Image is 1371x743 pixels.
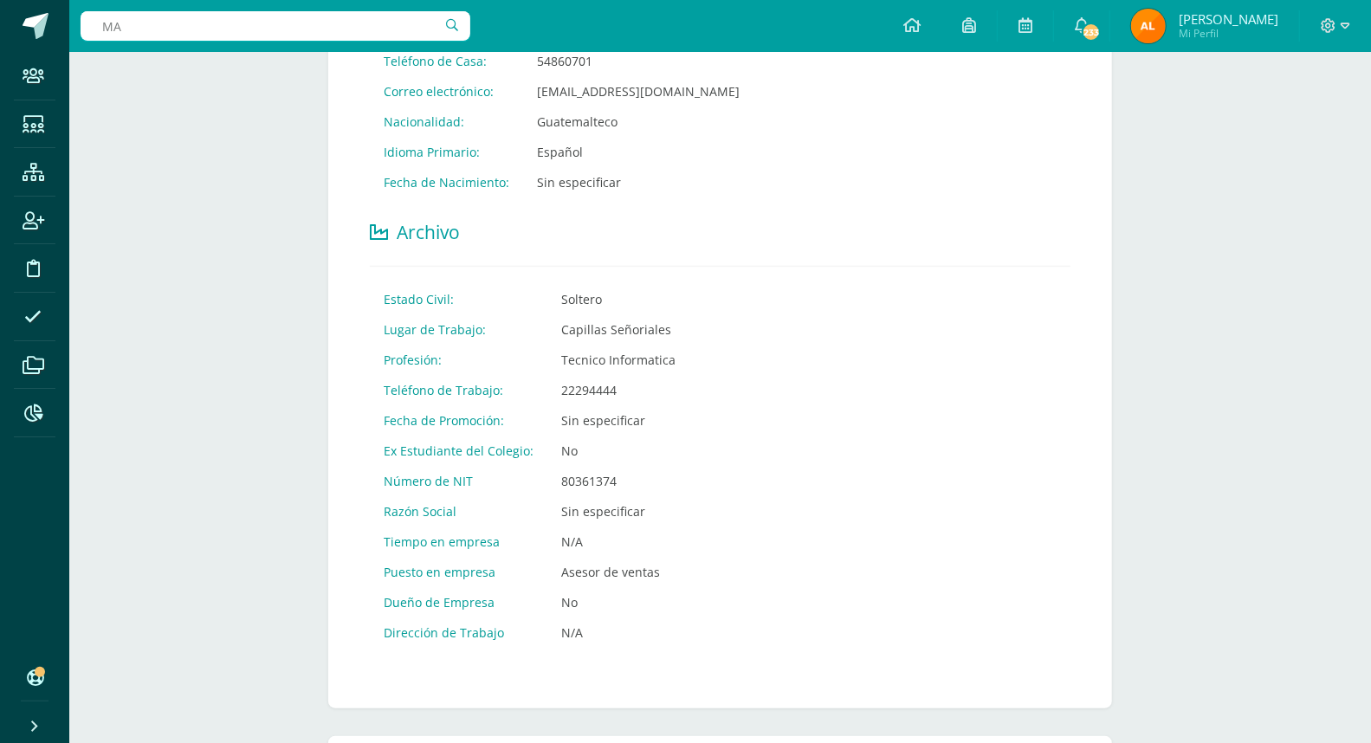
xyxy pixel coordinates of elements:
[523,137,760,167] td: Español
[547,375,689,405] td: 22294444
[370,137,523,167] td: Idioma Primario:
[370,436,547,466] td: Ex Estudiante del Colegio:
[370,345,547,375] td: Profesión:
[523,107,760,137] td: Guatemalteco
[547,284,689,314] td: Soltero
[547,496,689,527] td: Sin especificar
[523,167,760,197] td: Sin especificar
[370,496,547,527] td: Razón Social
[370,527,547,557] td: Tiempo en empresa
[370,46,523,76] td: Teléfono de Casa:
[370,557,547,587] td: Puesto en empresa
[81,11,470,41] input: Busca un usuario...
[547,587,689,617] td: No
[547,617,689,648] td: N/A
[370,107,523,137] td: Nacionalidad:
[1131,9,1166,43] img: af9b8bc9e20a7c198341f7486dafb623.png
[1179,10,1278,28] span: [PERSON_NAME]
[370,375,547,405] td: Teléfono de Trabajo:
[523,76,760,107] td: [EMAIL_ADDRESS][DOMAIN_NAME]
[370,466,547,496] td: Número de NIT
[370,76,523,107] td: Correo electrónico:
[1082,23,1101,42] span: 233
[1179,26,1278,41] span: Mi Perfil
[370,587,547,617] td: Dueño de Empresa
[547,436,689,466] td: No
[547,345,689,375] td: Tecnico Informatica
[547,527,689,557] td: N/A
[523,46,760,76] td: 54860701
[547,466,689,496] td: 80361374
[370,284,547,314] td: Estado Civil:
[397,220,460,244] span: Archivo
[547,405,689,436] td: Sin especificar
[547,557,689,587] td: Asesor de ventas
[370,314,547,345] td: Lugar de Trabajo:
[370,405,547,436] td: Fecha de Promoción:
[370,167,523,197] td: Fecha de Nacimiento:
[547,314,689,345] td: Capillas Señoriales
[370,617,547,648] td: Dirección de Trabajo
